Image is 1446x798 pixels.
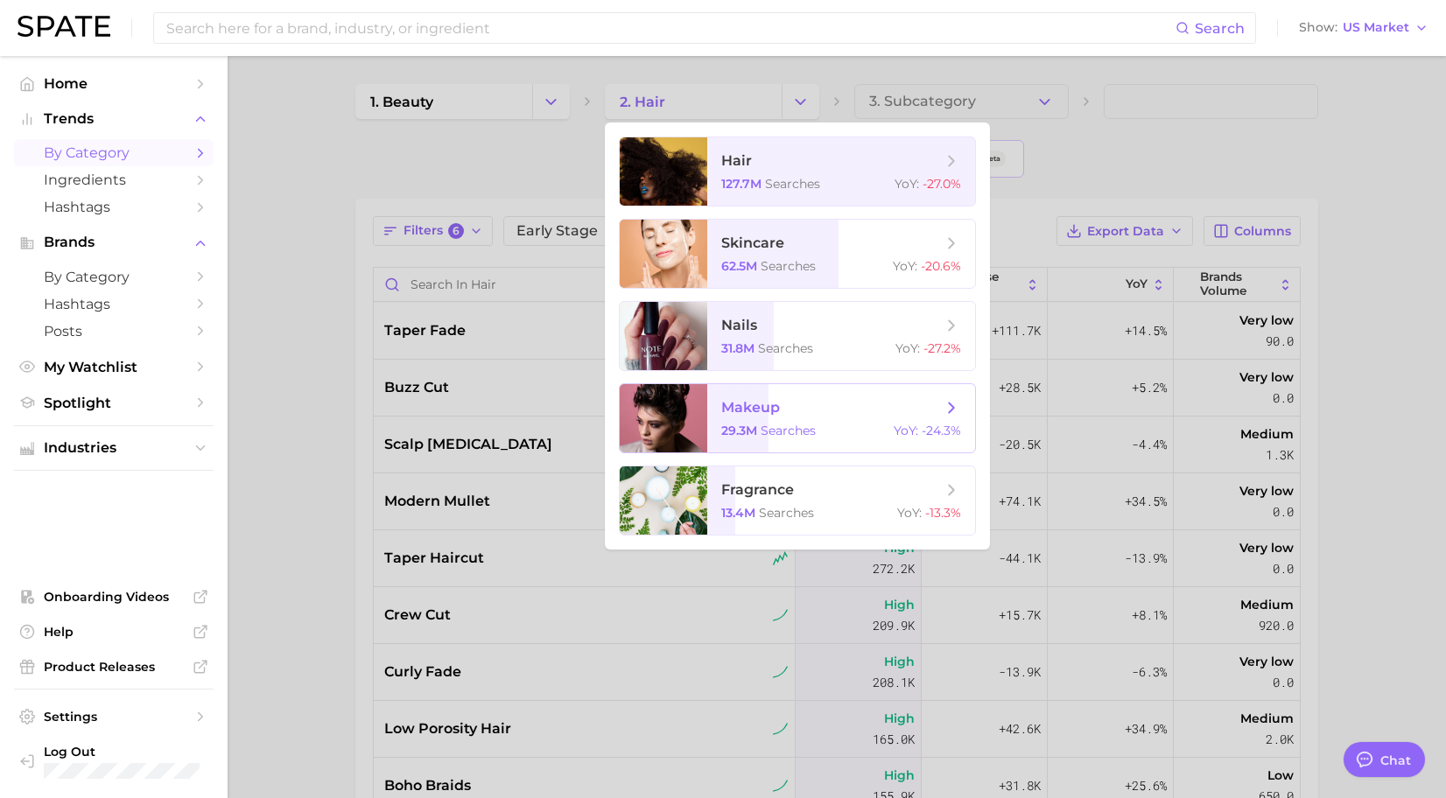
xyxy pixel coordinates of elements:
span: Search [1195,20,1245,37]
span: makeup [721,399,780,416]
span: 62.5m [721,258,757,274]
span: -27.2% [923,340,961,356]
span: nails [721,317,757,333]
a: Ingredients [14,166,214,193]
span: searches [759,505,814,521]
span: -24.3% [922,423,961,438]
button: Trends [14,106,214,132]
span: Posts [44,323,184,339]
span: Product Releases [44,659,184,675]
span: Industries [44,440,184,456]
a: Hashtags [14,290,214,318]
a: Hashtags [14,193,214,220]
span: searches [758,340,813,356]
span: Show [1299,23,1337,32]
span: YoY : [897,505,922,521]
a: Home [14,70,214,97]
span: Settings [44,709,184,724]
ul: Change Category [605,122,990,549]
span: US Market [1343,23,1409,32]
span: searches [765,176,820,192]
span: by Category [44,144,184,161]
a: Spotlight [14,389,214,416]
span: -20.6% [921,258,961,274]
a: Product Releases [14,654,214,680]
span: YoY : [895,176,919,192]
button: Industries [14,435,214,461]
span: skincare [721,234,784,251]
button: ShowUS Market [1295,17,1433,39]
a: Posts [14,318,214,345]
span: searches [761,258,816,274]
span: 31.8m [721,340,755,356]
a: Settings [14,703,214,730]
a: by Category [14,263,214,290]
input: Search here for a brand, industry, or ingredient [165,13,1176,43]
img: SPATE [18,16,110,37]
span: YoY : [894,423,918,438]
span: My Watchlist [44,359,184,375]
span: Brands [44,234,184,250]
a: Log out. Currently logged in with e-mail rachel.bronstein@loreal.com. [14,738,214,784]
span: Ingredients [44,171,184,188]
a: by Category [14,139,214,166]
span: YoY : [895,340,920,356]
span: fragrance [721,481,794,498]
a: Help [14,619,214,645]
span: Help [44,624,184,640]
span: Hashtags [44,199,184,215]
span: Trends [44,111,184,127]
span: Log Out [44,744,219,759]
span: Home [44,75,184,92]
span: -27.0% [923,176,961,192]
span: hair [721,152,752,169]
span: -13.3% [925,505,961,521]
span: by Category [44,269,184,285]
a: Onboarding Videos [14,584,214,610]
span: YoY : [893,258,917,274]
span: Hashtags [44,296,184,312]
span: Onboarding Videos [44,589,184,605]
span: Spotlight [44,395,184,411]
button: Brands [14,229,214,255]
span: 13.4m [721,505,755,521]
a: My Watchlist [14,353,214,381]
span: 29.3m [721,423,757,438]
span: searches [761,423,816,438]
span: 127.7m [721,176,762,192]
